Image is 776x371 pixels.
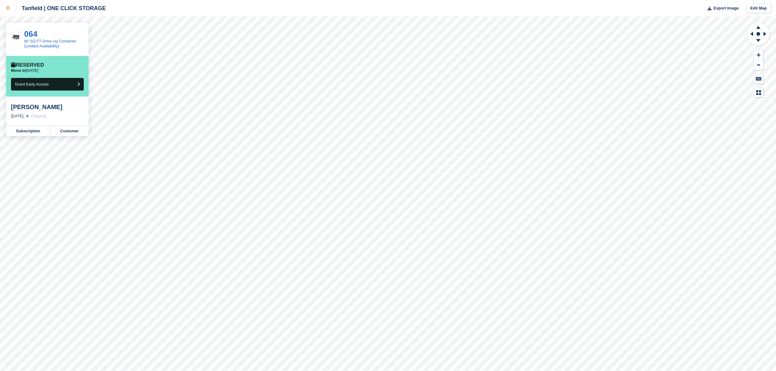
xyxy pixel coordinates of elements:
[754,74,763,84] button: Keyboard Shortcuts
[713,5,738,11] span: Export Image
[11,113,24,119] div: [DATE]
[754,60,763,70] button: Zoom Out
[24,29,37,39] a: 064
[11,34,21,41] img: 10-ft-container.jpg
[15,82,49,86] span: Grant Early Access
[11,62,44,68] div: Reserved
[16,5,106,12] div: Tanfield | ONE CLICK STORAGE
[50,126,89,136] a: Customer
[11,68,38,73] p: [DATE]
[31,113,46,119] div: Ongoing
[11,78,84,90] button: Grant Early Access
[24,39,76,48] a: 80 SQ FT Drive Up Container (Limited Availability)
[11,68,26,73] span: Move in
[6,126,50,136] a: Subscription
[754,87,763,97] button: Map Legend
[26,115,29,117] img: arrow-right-light-icn-cde0832a797a2874e46488d9cf13f60e5c3a73dbe684e267c42b8395dfbc2abf.svg
[704,3,739,13] button: Export Image
[746,3,771,13] a: Edit Map
[754,50,763,60] button: Zoom In
[11,103,84,111] div: [PERSON_NAME]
